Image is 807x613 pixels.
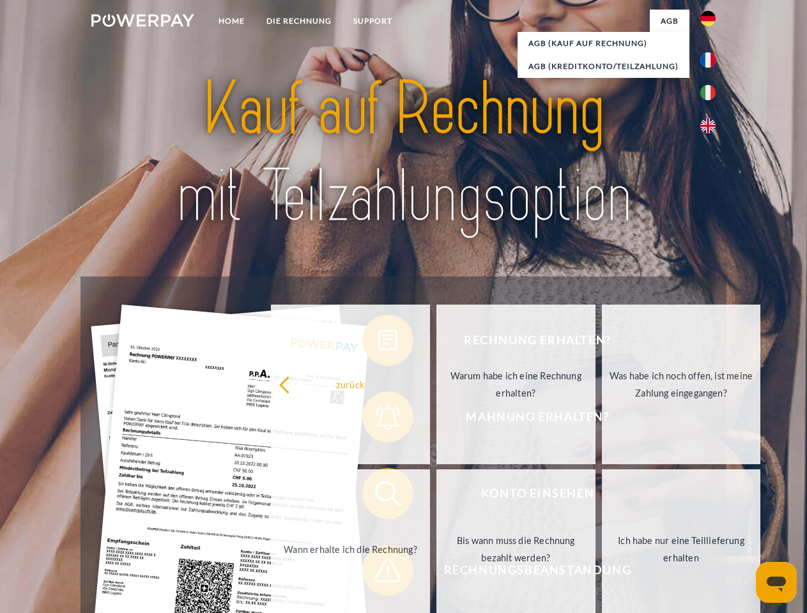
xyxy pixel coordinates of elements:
div: Wann erhalte ich die Rechnung? [279,540,422,557]
div: Ich habe nur eine Teillieferung erhalten [610,532,753,566]
img: title-powerpay_de.svg [122,61,685,245]
img: de [700,11,716,26]
a: Was habe ich noch offen, ist meine Zahlung eingegangen? [602,305,761,464]
a: Home [208,10,256,33]
div: Bis wann muss die Rechnung bezahlt werden? [444,532,588,566]
img: en [700,118,716,133]
a: AGB (Kauf auf Rechnung) [518,32,689,55]
a: SUPPORT [342,10,403,33]
a: DIE RECHNUNG [256,10,342,33]
div: Warum habe ich eine Rechnung erhalten? [444,367,588,402]
img: logo-powerpay-white.svg [91,14,194,27]
div: Was habe ich noch offen, ist meine Zahlung eingegangen? [610,367,753,402]
div: zurück [279,375,422,393]
img: fr [700,52,716,68]
img: it [700,85,716,100]
a: AGB (Kreditkonto/Teilzahlung) [518,55,689,78]
a: agb [650,10,689,33]
iframe: Schaltfläche zum Öffnen des Messaging-Fensters [756,562,797,603]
